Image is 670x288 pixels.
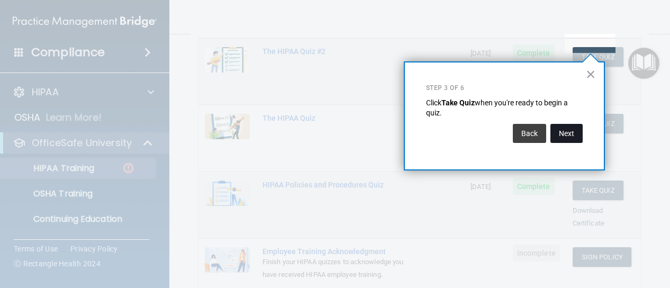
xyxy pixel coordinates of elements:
[573,47,623,67] button: Take Quiz
[513,124,546,143] button: Back
[617,215,657,255] iframe: Drift Widget Chat Controller
[441,98,475,107] strong: Take Quiz
[550,124,583,143] button: Next
[426,98,569,118] span: when you're ready to begin a quiz.
[426,84,583,93] p: Step 3 of 6
[586,66,596,83] button: Close
[426,98,441,107] span: Click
